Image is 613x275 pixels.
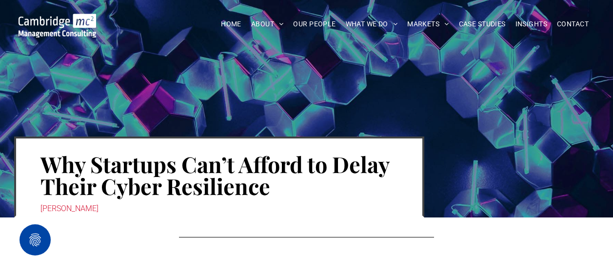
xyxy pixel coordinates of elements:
[19,14,97,38] img: Go to Homepage
[341,17,403,32] a: WHAT WE DO
[246,17,289,32] a: ABOUT
[288,17,340,32] a: OUR PEOPLE
[454,17,511,32] a: CASE STUDIES
[402,17,454,32] a: MARKETS
[40,202,398,216] div: [PERSON_NAME]
[216,17,246,32] a: HOME
[552,17,593,32] a: CONTACT
[19,15,97,25] a: Your Business Transformed | Cambridge Management Consulting
[511,17,552,32] a: INSIGHTS
[40,152,398,198] h1: Why Startups Can’t Afford to Delay Their Cyber Resilience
